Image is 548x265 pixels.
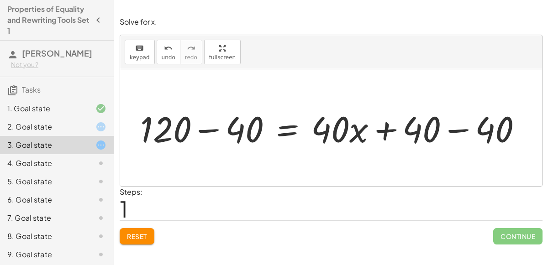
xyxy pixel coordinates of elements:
span: redo [185,54,197,61]
span: Reset [127,232,147,240]
i: Task not started. [95,158,106,169]
i: Task finished and correct. [95,103,106,114]
i: Task started. [95,121,106,132]
span: [PERSON_NAME] [22,48,92,58]
i: Task not started. [95,231,106,242]
i: undo [164,43,173,54]
i: Task not started. [95,213,106,223]
span: undo [162,54,175,61]
i: Task not started. [95,249,106,260]
button: keyboardkeypad [125,40,155,64]
div: 2. Goal state [7,121,81,132]
div: 6. Goal state [7,194,81,205]
span: fullscreen [209,54,236,61]
i: redo [187,43,195,54]
div: 5. Goal state [7,176,81,187]
div: 9. Goal state [7,249,81,260]
span: keypad [130,54,150,61]
i: Task not started. [95,176,106,187]
button: redoredo [180,40,202,64]
div: Not you? [11,60,106,69]
i: Task not started. [95,194,106,205]
div: 4. Goal state [7,158,81,169]
button: fullscreen [204,40,241,64]
div: 8. Goal state [7,231,81,242]
button: undoundo [157,40,180,64]
i: keyboard [135,43,144,54]
span: 1 [120,195,128,223]
div: 3. Goal state [7,140,81,151]
div: 1. Goal state [7,103,81,114]
h4: Properties of Equality and Rewriting Tools Set 1 [7,4,90,36]
div: 7. Goal state [7,213,81,223]
span: Tasks [22,85,41,94]
button: Reset [120,228,154,244]
p: Solve for x. [120,17,543,27]
i: Task started. [95,140,106,151]
label: Steps: [120,187,142,197]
